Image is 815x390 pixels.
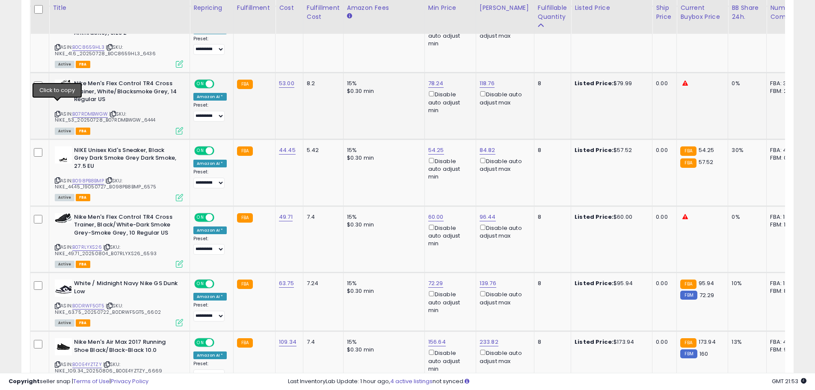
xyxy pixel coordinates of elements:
div: Disable auto adjust min [428,348,469,373]
div: $0.30 min [347,346,418,354]
span: All listings currently available for purchase on Amazon [55,261,74,268]
small: FBA [237,213,253,223]
div: 7.4 [307,213,337,221]
a: 72.29 [428,279,443,288]
a: Privacy Policy [111,377,148,385]
div: Disable auto adjust max [480,223,528,240]
div: FBM: 2 [770,87,798,95]
small: FBA [680,146,696,156]
span: ON [195,280,206,288]
div: $79.99 [575,80,646,87]
span: All listings currently available for purchase on Amazon [55,61,74,68]
span: All listings currently available for purchase on Amazon [55,128,74,135]
span: | SKU: NIKE_44.45_19050727_B098PB8BMP_6575 [55,177,156,190]
a: 78.24 [428,79,444,88]
div: $0.30 min [347,87,418,95]
img: 21tZJ82xwkL._SL40_.jpg [55,146,72,164]
div: ASIN: [55,13,183,67]
span: ON [195,214,206,221]
a: B00E4YZTZY [72,361,102,368]
a: 233.82 [480,338,498,346]
div: Num of Comp. [770,3,801,21]
div: Disable auto adjust min [428,156,469,181]
b: Listed Price: [575,146,613,154]
a: 118.76 [480,79,495,88]
small: FBA [237,280,253,289]
div: Min Price [428,3,472,12]
div: Preset: [193,169,227,188]
div: 15% [347,80,418,87]
div: Current Buybox Price [680,3,724,21]
b: Nike Men's Flex Control TR4 Cross Trainer, Black/White-Dark Smoke Grey-Smoke Grey, 10 Regular US [74,213,178,239]
div: 0.00 [656,146,670,154]
b: Listed Price: [575,213,613,221]
b: White / Midnight Navy Nike GS Dunk Low [74,280,178,298]
div: $0.30 min [347,287,418,295]
div: Listed Price [575,3,649,12]
div: seller snap | | [9,378,148,386]
div: Title [53,3,186,12]
b: Nike Men's Air Max 2017 Running Shoe Black/Black-Black 10.0 [74,338,178,356]
span: FBA [76,194,90,201]
div: Amazon AI * [193,351,227,359]
a: 49.71 [279,213,293,221]
small: FBM [680,291,697,300]
a: B0DRWF5GT5 [72,302,104,310]
div: Cost [279,3,299,12]
div: Amazon AI * [193,226,227,234]
div: 8.2 [307,80,337,87]
a: 60.00 [428,213,444,221]
div: Disable auto adjust max [480,289,528,306]
span: FBA [76,261,90,268]
span: | SKU: NIKE_109.34_20250806_B00E4YZTZY_6669 [55,361,162,374]
small: FBM [680,349,697,358]
span: 173.94 [699,338,716,346]
span: All listings currently available for purchase on Amazon [55,194,74,201]
a: 96.44 [480,213,496,221]
b: Listed Price: [575,279,613,287]
div: 8 [538,213,564,221]
img: 312IEV0+OTL._SL40_.jpg [55,338,72,355]
div: FBA: 4 [770,146,798,154]
strong: Copyright [9,377,40,385]
a: 84.82 [480,146,495,155]
span: FBA [76,319,90,327]
div: FBM: 0 [770,154,798,162]
div: Preset: [193,36,227,55]
span: ON [195,147,206,154]
div: [PERSON_NAME] [480,3,530,12]
div: 8 [538,338,564,346]
b: Listed Price: [575,338,613,346]
b: NIKE Unisex Kid's Sneaker, Black Grey Dark Smoke Grey Dark Smoke, 27.5 EU [74,146,178,173]
div: Preset: [193,236,227,255]
div: Last InventoryLab Update: 1 hour ago, not synced. [288,378,806,386]
div: $95.94 [575,280,646,287]
img: 41U1+zG-3oL._SL40_.jpg [55,213,72,223]
div: ASIN: [55,280,183,325]
div: FBA: 3 [770,80,798,87]
div: 15% [347,213,418,221]
small: FBA [680,158,696,168]
a: B0C8659HL3 [72,44,104,51]
div: $57.52 [575,146,646,154]
small: Amazon Fees. [347,12,352,20]
div: 0% [732,80,760,87]
b: Nike Men's Flex Control TR4 Cross Trainer, White/Blacksmoke Grey, 14 Regular US [74,80,178,106]
span: | SKU: NIKE_53_20250728_B07RDMBWGW_6444 [55,110,155,123]
small: FBA [237,146,253,156]
div: 0.00 [656,280,670,287]
span: FBA [76,128,90,135]
b: Listed Price: [575,79,613,87]
div: Fulfillment Cost [307,3,340,21]
span: OFF [213,339,227,346]
span: All listings currently available for purchase on Amazon [55,319,74,327]
div: 8 [538,80,564,87]
div: FBA: 18 [770,213,798,221]
a: 156.64 [428,338,446,346]
div: Repricing [193,3,230,12]
span: FBA [76,61,90,68]
div: $0.30 min [347,154,418,162]
span: 54.25 [699,146,714,154]
img: 412jcrsTWYL._SL40_.jpg [55,80,72,89]
div: ASIN: [55,338,183,384]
